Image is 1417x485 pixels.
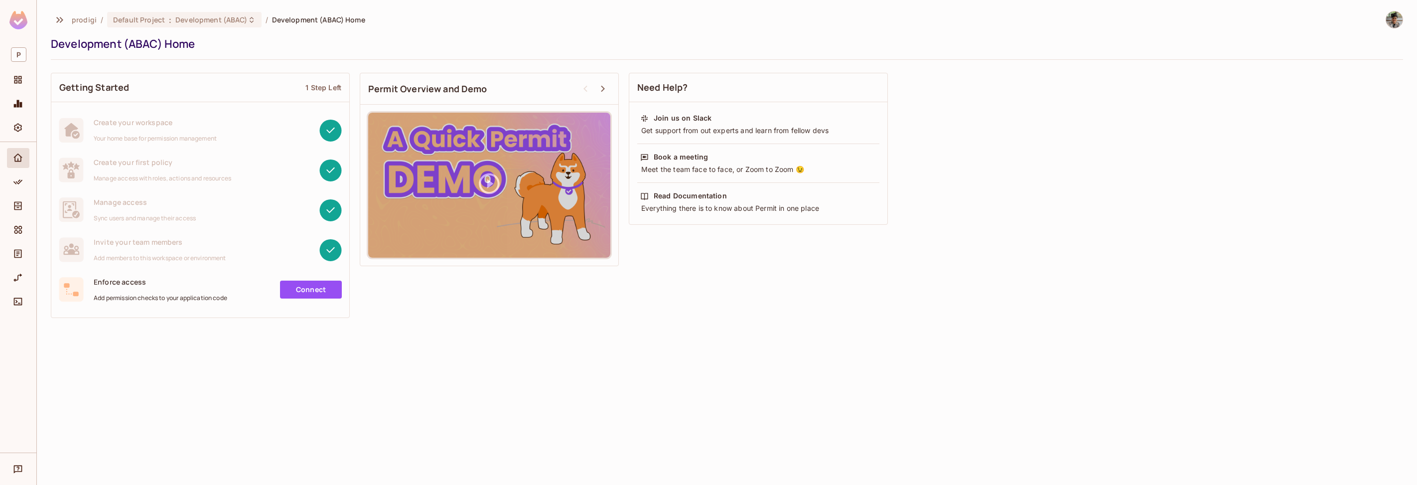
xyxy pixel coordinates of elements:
div: Settings [7,118,29,138]
div: Get support from out experts and learn from fellow devs [640,126,876,136]
div: Read Documentation [654,191,727,201]
span: : [168,16,172,24]
span: Development (ABAC) Home [272,15,365,24]
div: Audit Log [7,244,29,264]
span: the active workspace [72,15,97,24]
div: Directory [7,196,29,216]
div: Join us on Slack [654,113,711,123]
div: Workspace: prodigi [7,43,29,66]
div: Elements [7,220,29,240]
span: Create your workspace [94,118,217,127]
span: Invite your team members [94,237,226,247]
span: Add members to this workspace or environment [94,254,226,262]
div: Help & Updates [7,459,29,479]
span: Development (ABAC) [175,15,247,24]
div: Policy [7,172,29,192]
span: Sync users and manage their access [94,214,196,222]
div: URL Mapping [7,268,29,288]
div: Projects [7,70,29,90]
div: Meet the team face to face, or Zoom to Zoom 😉 [640,164,876,174]
div: Home [7,148,29,168]
span: Add permission checks to your application code [94,294,227,302]
div: Development (ABAC) Home [51,36,1398,51]
span: Manage access [94,197,196,207]
span: P [11,47,26,62]
div: Connect [7,292,29,312]
div: Monitoring [7,94,29,114]
li: / [101,15,103,24]
a: Connect [280,281,342,299]
span: Need Help? [637,81,688,94]
span: Create your first policy [94,158,231,167]
span: Enforce access [94,277,227,287]
span: Your home base for permission management [94,135,217,143]
div: Book a meeting [654,152,708,162]
span: Manage access with roles, actions and resources [94,174,231,182]
span: Getting Started [59,81,129,94]
span: Default Project [113,15,165,24]
li: / [266,15,268,24]
img: SReyMgAAAABJRU5ErkJggg== [9,11,27,29]
div: Everything there is to know about Permit in one place [640,203,876,213]
img: Rizky Syawal [1386,11,1403,28]
div: 1 Step Left [305,83,341,92]
span: Permit Overview and Demo [368,83,487,95]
